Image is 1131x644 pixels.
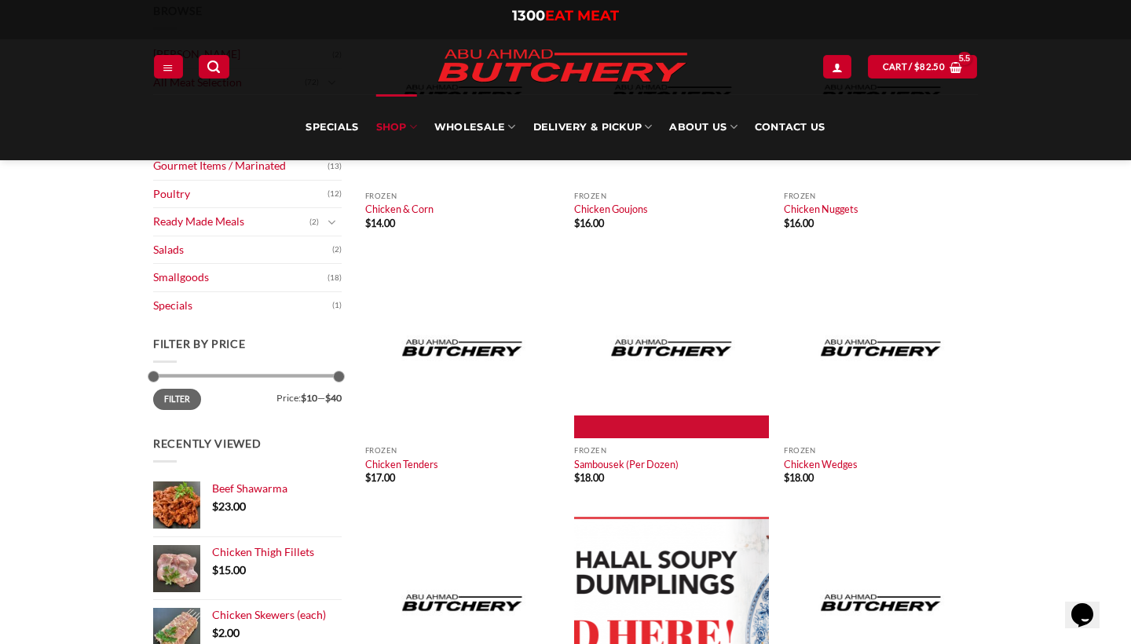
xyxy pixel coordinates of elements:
a: Gourmet Items / Marinated [153,152,328,180]
a: Chicken Nuggets [784,203,858,215]
bdi: 18.00 [784,471,814,484]
p: Frozen [574,192,768,200]
span: (2) [332,238,342,262]
span: Recently Viewed [153,437,262,450]
a: About Us [669,94,737,160]
span: $ [365,217,371,229]
a: Specials [306,94,358,160]
a: Delivery & Pickup [533,94,653,160]
a: Poultry [153,181,328,208]
span: $ [212,626,218,639]
bdi: 16.00 [574,217,604,229]
div: Price: — [153,389,342,403]
span: $ [574,217,580,229]
a: View cart [868,55,977,78]
a: Login [823,55,851,78]
span: $ [914,60,920,74]
img: Abu Ahmad Butchery [425,39,700,94]
a: 1300EAT MEAT [512,7,619,24]
p: Frozen [365,192,559,200]
span: 1300 [512,7,545,24]
button: Filter [153,389,201,410]
img: Placeholder [574,258,768,439]
a: Chicken Wedges [784,458,858,470]
span: Beef Shawarma [212,481,287,495]
a: Chicken & Corn [365,203,434,215]
span: (1) [332,294,342,317]
span: Chicken Thigh Fillets [212,545,314,558]
a: Specials [153,292,332,320]
a: Chicken Goujons [574,203,648,215]
a: Chicken Tenders [365,458,438,470]
p: Frozen [784,446,978,455]
span: Cart / [883,60,945,74]
span: $40 [325,392,342,404]
button: Toggle [323,214,342,231]
a: Contact Us [755,94,825,160]
span: EAT MEAT [545,7,619,24]
a: Ready Made Meals [153,208,309,236]
bdi: 2.00 [212,626,240,639]
a: Salads [153,236,332,264]
bdi: 23.00 [212,499,246,513]
span: $ [365,471,371,484]
span: $ [574,471,580,484]
img: Placeholder [784,258,978,439]
span: (2) [309,210,319,234]
a: Search [199,55,229,78]
p: Frozen [574,446,768,455]
a: Quick View [574,415,768,439]
p: Frozen [784,192,978,200]
bdi: 17.00 [365,471,395,484]
span: $ [212,499,218,513]
a: Wholesale [434,94,516,160]
bdi: 18.00 [574,471,604,484]
span: (12) [328,182,342,206]
a: Beef Shawarma [212,481,342,496]
a: Menu [154,55,182,78]
img: Placeholder [365,258,559,439]
span: Filter by price [153,337,246,350]
iframe: chat widget [1065,581,1115,628]
span: Chicken Skewers (each) [212,608,326,621]
a: SHOP [376,94,417,160]
bdi: 14.00 [365,217,395,229]
span: $10 [301,392,317,404]
span: (18) [328,266,342,290]
bdi: 82.50 [914,61,945,71]
bdi: 15.00 [212,563,246,576]
a: Sambousek (Per Dozen) [574,458,679,470]
span: $ [212,563,218,576]
p: Frozen [365,446,559,455]
bdi: 16.00 [784,217,814,229]
a: Smallgoods [153,264,328,291]
a: Chicken Thigh Fillets [212,545,342,559]
span: (13) [328,155,342,178]
a: Chicken Skewers (each) [212,608,342,622]
span: $ [784,471,789,484]
span: $ [784,217,789,229]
